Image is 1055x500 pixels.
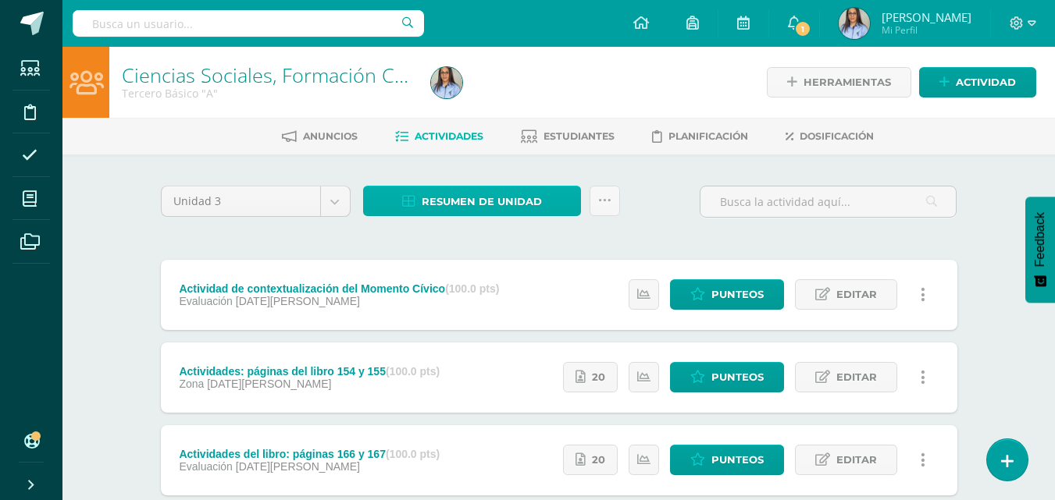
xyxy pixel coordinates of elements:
[179,460,233,473] span: Evaluación
[919,67,1036,98] a: Actividad
[836,445,877,474] span: Editar
[700,186,956,217] input: Busca la actividad aquí...
[173,186,308,216] span: Unidad 3
[839,8,870,39] img: 70b1105214193c847cd35a8087b967c7.png
[956,68,1016,97] span: Actividad
[521,124,615,149] a: Estudiantes
[670,445,784,475] a: Punteos
[882,9,971,25] span: [PERSON_NAME]
[422,187,542,216] span: Resumen de unidad
[563,362,618,392] a: 20
[282,124,358,149] a: Anuncios
[207,378,331,390] span: [DATE][PERSON_NAME]
[445,282,499,295] strong: (100.0 pts)
[711,363,764,392] span: Punteos
[431,67,462,98] img: 70b1105214193c847cd35a8087b967c7.png
[122,86,412,101] div: Tercero Básico 'A'
[563,445,618,475] a: 20
[303,130,358,142] span: Anuncios
[794,20,811,37] span: 1
[236,295,360,307] span: [DATE][PERSON_NAME]
[592,445,605,474] span: 20
[804,68,891,97] span: Herramientas
[395,124,483,149] a: Actividades
[1033,212,1047,267] span: Feedback
[122,62,644,88] a: Ciencias Sociales, Formación Ciudadana e Interculturalidad
[122,64,412,86] h1: Ciencias Sociales, Formación Ciudadana e Interculturalidad
[592,363,605,392] span: 20
[670,362,784,392] a: Punteos
[786,124,874,149] a: Dosificación
[179,378,204,390] span: Zona
[363,186,581,216] a: Resumen de unidad
[711,280,764,309] span: Punteos
[386,365,440,378] strong: (100.0 pts)
[800,130,874,142] span: Dosificación
[179,295,233,307] span: Evaluación
[179,448,440,460] div: Actividades del libro: páginas 166 y 167
[162,186,350,216] a: Unidad 3
[836,280,877,309] span: Editar
[882,23,971,37] span: Mi Perfil
[73,10,424,37] input: Busca un usuario...
[386,448,440,460] strong: (100.0 pts)
[179,282,499,295] div: Actividad de contextualización del Momento Cívico
[236,460,360,473] span: [DATE][PERSON_NAME]
[836,363,877,392] span: Editar
[179,365,440,378] div: Actividades: páginas del libro 154 y 155
[544,130,615,142] span: Estudiantes
[711,445,764,474] span: Punteos
[1025,197,1055,303] button: Feedback - Mostrar encuesta
[767,67,911,98] a: Herramientas
[670,279,784,310] a: Punteos
[668,130,748,142] span: Planificación
[415,130,483,142] span: Actividades
[652,124,748,149] a: Planificación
